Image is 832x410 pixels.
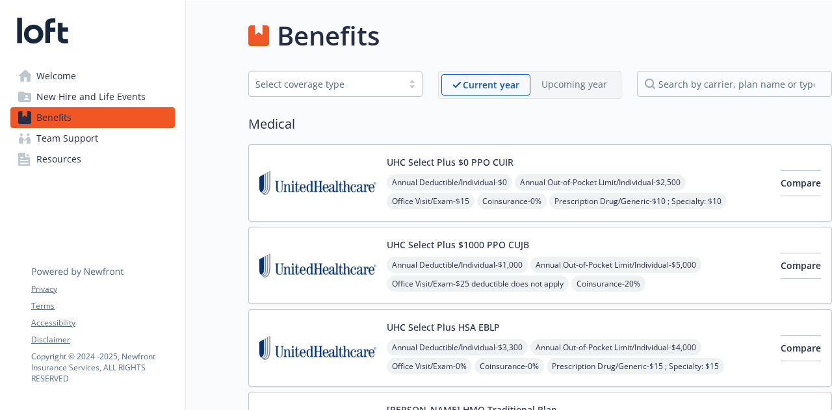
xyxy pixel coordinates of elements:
span: Upcoming year [530,74,618,96]
a: New Hire and Life Events [10,86,175,107]
button: Compare [781,170,821,196]
span: New Hire and Life Events [36,86,146,107]
span: Office Visit/Exam - $15 [387,193,474,209]
a: Team Support [10,128,175,149]
div: Select coverage type [255,77,396,91]
span: Compare [781,177,821,189]
button: UHC Select Plus HSA EBLP [387,320,500,334]
span: Coinsurance - 20% [571,275,645,292]
span: Annual Deductible/Individual - $1,000 [387,257,528,273]
a: Terms [31,300,174,312]
a: Accessibility [31,317,174,329]
button: Compare [781,253,821,279]
button: UHC Select Plus $1000 PPO CUJB [387,238,529,251]
a: Disclaimer [31,334,174,346]
a: Benefits [10,107,175,128]
span: Prescription Drug/Generic - $15 ; Specialty: $15 [547,358,724,374]
button: Compare [781,335,821,361]
span: Annual Deductible/Individual - $0 [387,174,512,190]
p: Current year [463,78,519,92]
h2: Medical [248,114,832,134]
span: Welcome [36,66,76,86]
button: UHC Select Plus $0 PPO CUIR [387,155,513,169]
img: United Healthcare Insurance Company carrier logo [259,320,376,376]
span: Benefits [36,107,71,128]
input: search by carrier, plan name or type [637,71,832,97]
span: Compare [781,259,821,272]
span: Annual Out-of-Pocket Limit/Individual - $5,000 [530,257,701,273]
p: Copyright © 2024 - 2025 , Newfront Insurance Services, ALL RIGHTS RESERVED [31,351,174,384]
span: Coinsurance - 0% [477,193,547,209]
a: Welcome [10,66,175,86]
span: Annual Deductible/Individual - $3,300 [387,339,528,355]
span: Annual Out-of-Pocket Limit/Individual - $4,000 [530,339,701,355]
span: Annual Out-of-Pocket Limit/Individual - $2,500 [515,174,686,190]
a: Resources [10,149,175,170]
img: United Healthcare Insurance Company carrier logo [259,155,376,211]
span: Team Support [36,128,98,149]
a: Privacy [31,283,174,295]
span: Compare [781,342,821,354]
span: Office Visit/Exam - $25 deductible does not apply [387,275,569,292]
span: Prescription Drug/Generic - $10 ; Specialty: $10 [549,193,727,209]
img: United Healthcare Insurance Company carrier logo [259,238,376,293]
p: Upcoming year [541,77,607,91]
h1: Benefits [277,16,380,55]
span: Resources [36,149,81,170]
span: Coinsurance - 0% [474,358,544,374]
span: Office Visit/Exam - 0% [387,358,472,374]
